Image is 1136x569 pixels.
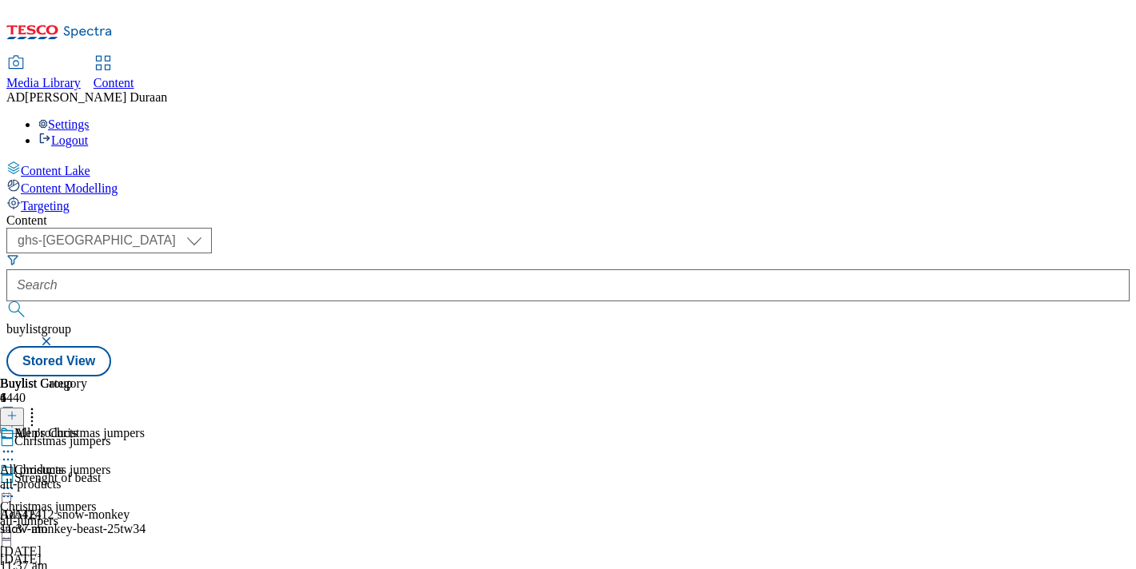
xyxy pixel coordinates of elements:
span: [PERSON_NAME] Duraan [25,90,167,104]
span: Media Library [6,76,81,90]
button: Stored View [6,346,111,376]
input: Search [6,269,1130,301]
a: Media Library [6,57,81,90]
span: AD [6,90,25,104]
span: Content [94,76,134,90]
span: Targeting [21,199,70,213]
a: Content Modelling [6,178,1130,196]
div: Men's Christmas jumpers [14,426,145,440]
a: Content [94,57,134,90]
a: Logout [38,133,88,147]
span: Content Modelling [21,181,118,195]
span: Content Lake [21,164,90,177]
a: Targeting [6,196,1130,213]
div: Content [6,213,1130,228]
span: buylistgroup [6,322,71,336]
a: Settings [38,117,90,131]
a: Content Lake [6,161,1130,178]
svg: Search Filters [6,253,19,266]
div: All products [14,426,78,440]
